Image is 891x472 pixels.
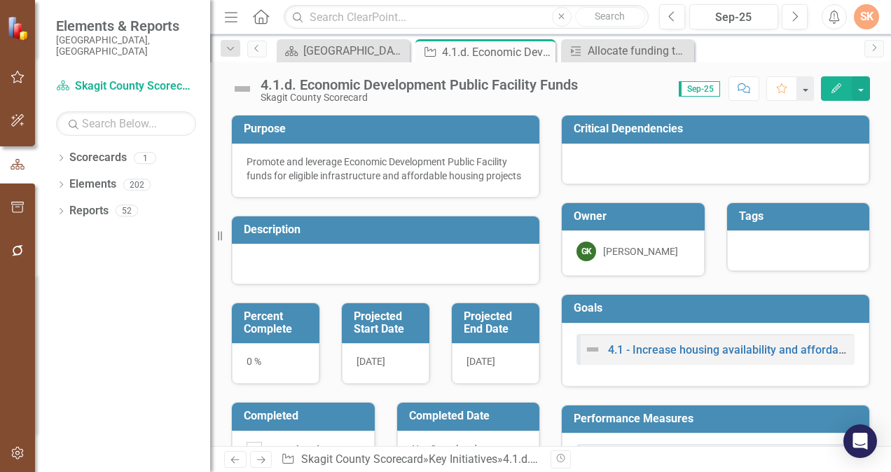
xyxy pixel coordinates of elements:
[244,410,368,422] h3: Completed
[694,9,773,26] div: Sep-25
[303,42,406,60] div: [GEOGRAPHIC_DATA] Page
[69,176,116,193] a: Elements
[261,92,578,103] div: Skagit County Scorecard
[56,78,196,95] a: Skagit County Scorecard
[574,412,862,425] h3: Performance Measures
[301,452,423,466] a: Skagit County Scorecard
[231,78,254,100] img: Not Defined
[503,452,756,466] div: 4.1.d. Economic Development Public Facility Funds
[123,179,151,190] div: 202
[575,7,645,27] button: Search
[357,356,385,367] span: [DATE]
[284,5,649,29] input: Search ClearPoint...
[576,242,596,261] div: GK
[281,452,540,468] div: » »
[116,205,138,217] div: 52
[574,123,862,135] h3: Critical Dependencies
[56,18,196,34] span: Elements & Reports
[56,111,196,136] input: Search Below...
[232,343,319,384] div: 0 %
[584,341,601,358] img: Not Defined
[467,356,495,367] span: [DATE]
[464,310,532,335] h3: Projected End Date
[739,210,863,223] h3: Tags
[854,4,879,29] button: SK
[689,4,778,29] button: Sep-25
[565,42,691,60] a: Allocate funding to projects
[429,452,497,466] a: Key Initiatives
[843,424,877,458] div: Open Intercom Messenger
[56,34,196,57] small: [GEOGRAPHIC_DATA], [GEOGRAPHIC_DATA]
[574,210,698,223] h3: Owner
[134,152,156,164] div: 1
[409,410,533,422] h3: Completed Date
[442,43,552,61] div: 4.1.d. Economic Development Public Facility Funds
[595,11,625,22] span: Search
[244,310,312,335] h3: Percent Complete
[244,123,532,135] h3: Purpose
[603,244,678,258] div: [PERSON_NAME]
[280,42,406,60] a: [GEOGRAPHIC_DATA] Page
[261,77,578,92] div: 4.1.d. Economic Development Public Facility Funds
[588,42,691,60] div: Allocate funding to projects
[574,302,862,314] h3: Goals
[247,155,525,183] div: Promote and leverage Economic Development Public Facility funds for eligible infrastructure and a...
[7,16,32,41] img: ClearPoint Strategy
[397,431,540,471] div: Not Completed
[244,223,532,236] h3: Description
[354,310,422,335] h3: Projected Start Date
[69,150,127,166] a: Scorecards
[69,203,109,219] a: Reports
[679,81,720,97] span: Sep-25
